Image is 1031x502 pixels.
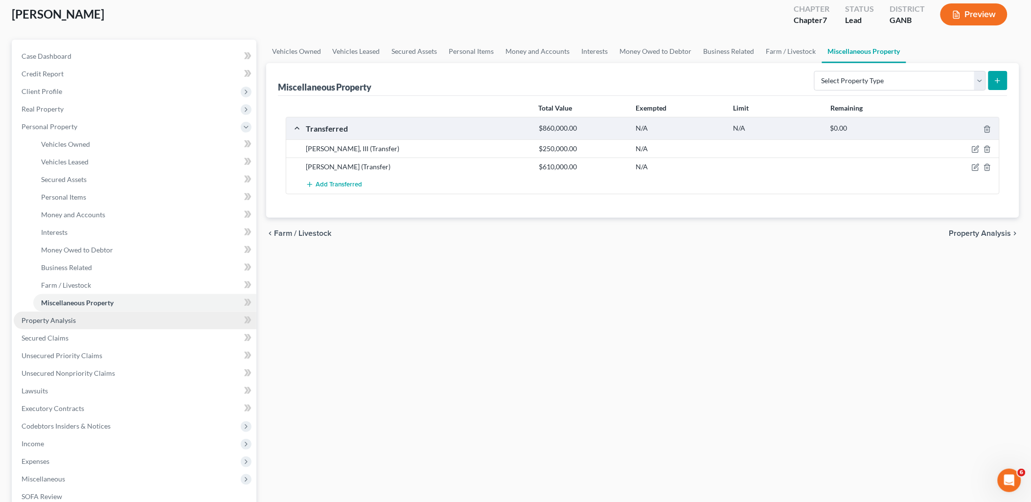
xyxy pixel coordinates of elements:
span: Money Owed to Debtor [41,246,113,254]
a: Interests [33,224,256,241]
div: $250,000.00 [534,144,631,154]
span: Client Profile [22,87,62,95]
i: chevron_right [1011,229,1019,237]
button: Add Transferred [306,176,363,194]
strong: Remaining [830,104,863,112]
span: Real Property [22,105,64,113]
div: [PERSON_NAME] (Transfer) [301,162,534,172]
div: GANB [890,15,925,26]
a: Interests [576,40,614,63]
a: Miscellaneous Property [822,40,906,63]
a: Property Analysis [14,312,256,329]
div: N/A [631,144,729,154]
div: [PERSON_NAME], III (Transfer) [301,144,534,154]
a: Business Related [698,40,760,63]
button: Preview [940,3,1008,25]
span: Miscellaneous [22,475,65,483]
div: $0.00 [825,124,923,133]
span: 7 [823,15,827,24]
span: SOFA Review [22,492,62,501]
a: Personal Items [33,188,256,206]
span: Unsecured Priority Claims [22,351,102,360]
a: Personal Items [443,40,500,63]
div: Status [845,3,874,15]
span: Case Dashboard [22,52,71,60]
span: [PERSON_NAME] [12,7,104,21]
a: Vehicles Leased [33,153,256,171]
a: Secured Assets [386,40,443,63]
a: Miscellaneous Property [33,294,256,312]
strong: Total Value [539,104,573,112]
strong: Limit [733,104,749,112]
span: Unsecured Nonpriority Claims [22,369,115,377]
a: Secured Assets [33,171,256,188]
a: Lawsuits [14,382,256,400]
span: Business Related [41,263,92,272]
a: Unsecured Nonpriority Claims [14,365,256,382]
button: chevron_left Farm / Livestock [266,229,331,237]
span: Codebtors Insiders & Notices [22,422,111,430]
a: Farm / Livestock [33,276,256,294]
div: Lead [845,15,874,26]
button: Property Analysis chevron_right [949,229,1019,237]
a: Credit Report [14,65,256,83]
strong: Exempted [636,104,667,112]
span: Add Transferred [316,181,363,189]
a: Executory Contracts [14,400,256,417]
a: Vehicles Leased [327,40,386,63]
a: Money Owed to Debtor [33,241,256,259]
iframe: Intercom live chat [998,469,1021,492]
a: Farm / Livestock [760,40,822,63]
span: Credit Report [22,69,64,78]
div: Chapter [794,15,829,26]
div: N/A [631,162,729,172]
div: $610,000.00 [534,162,631,172]
div: Chapter [794,3,829,15]
span: 6 [1018,469,1026,477]
span: Interests [41,228,68,236]
span: Vehicles Leased [41,158,89,166]
span: Vehicles Owned [41,140,90,148]
span: Executory Contracts [22,404,84,412]
a: Money and Accounts [500,40,576,63]
span: Property Analysis [949,229,1011,237]
div: N/A [631,124,729,133]
i: chevron_left [266,229,274,237]
span: Lawsuits [22,387,48,395]
div: N/A [728,124,825,133]
span: Farm / Livestock [274,229,331,237]
span: Secured Claims [22,334,69,342]
a: Vehicles Owned [33,136,256,153]
div: $860,000.00 [534,124,631,133]
span: Expenses [22,457,49,465]
span: Property Analysis [22,316,76,324]
a: Vehicles Owned [266,40,327,63]
span: Income [22,439,44,448]
a: Secured Claims [14,329,256,347]
span: Farm / Livestock [41,281,91,289]
a: Business Related [33,259,256,276]
span: Miscellaneous Property [41,298,114,307]
span: Secured Assets [41,175,87,183]
span: Personal Items [41,193,86,201]
a: Unsecured Priority Claims [14,347,256,365]
a: Case Dashboard [14,47,256,65]
div: Transferred [301,123,534,134]
span: Money and Accounts [41,210,105,219]
a: Money Owed to Debtor [614,40,698,63]
div: Miscellaneous Property [278,81,372,93]
div: District [890,3,925,15]
a: Money and Accounts [33,206,256,224]
span: Personal Property [22,122,77,131]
